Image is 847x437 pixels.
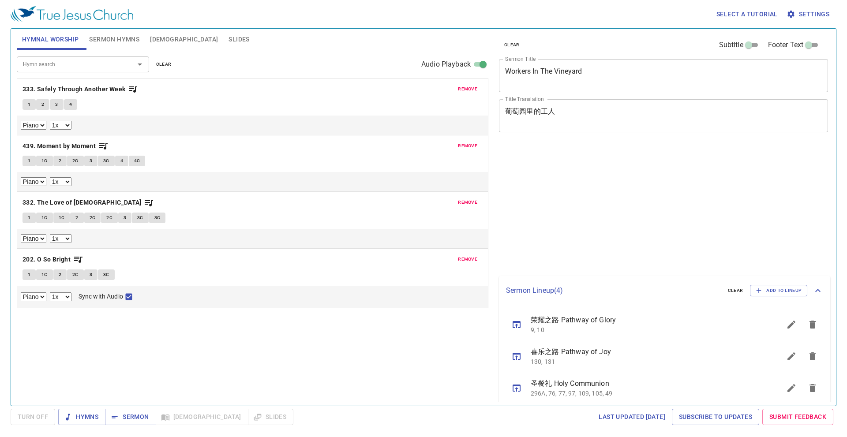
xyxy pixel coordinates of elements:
[101,213,118,223] button: 2C
[595,409,669,425] a: Last updated [DATE]
[36,269,53,280] button: 1C
[36,99,49,110] button: 2
[531,325,760,334] p: 9, 10
[453,254,483,265] button: remove
[53,269,67,280] button: 2
[458,142,477,150] span: remove
[229,34,249,45] span: Slides
[22,84,126,95] b: 333. Safely Through Another Week
[134,157,140,165] span: 4C
[72,271,79,279] span: 2C
[59,214,65,222] span: 1C
[769,411,826,422] span: Submit Feedback
[22,156,36,166] button: 1
[41,271,48,279] span: 1C
[134,58,146,71] button: Open
[72,157,79,165] span: 2C
[69,101,72,108] span: 4
[64,99,77,110] button: 4
[713,6,781,22] button: Select a tutorial
[36,156,53,166] button: 1C
[679,411,752,422] span: Subscribe to Updates
[50,234,71,243] select: Playback Rate
[458,85,477,93] span: remove
[719,40,743,50] span: Subtitle
[70,213,83,223] button: 2
[53,213,70,223] button: 1C
[90,271,92,279] span: 3
[22,197,142,208] b: 332. The Love of [DEMOGRAPHIC_DATA]
[156,60,172,68] span: clear
[531,378,760,389] span: 圣餐礼 Holy Communion
[22,141,109,152] button: 439. Moment by Moment
[41,101,44,108] span: 2
[21,292,46,301] select: Select Track
[98,156,115,166] button: 3C
[762,409,833,425] a: Submit Feedback
[22,213,36,223] button: 1
[84,213,101,223] button: 2C
[756,287,802,295] span: Add to Lineup
[531,315,760,325] span: 荣耀之路 Pathway of Glory
[421,59,471,70] span: Audio Playback
[11,6,133,22] img: True Jesus Church
[55,101,58,108] span: 3
[67,156,84,166] button: 2C
[22,84,138,95] button: 333. Safely Through Another Week
[151,59,177,70] button: clear
[59,157,61,165] span: 2
[28,157,30,165] span: 1
[118,213,131,223] button: 3
[723,285,749,296] button: clear
[50,177,71,186] select: Playback Rate
[506,285,721,296] p: Sermon Lineup ( 4 )
[505,67,822,84] textarea: Workers In The Vineyard
[505,107,822,124] textarea: 葡萄园里的工人
[84,156,97,166] button: 3
[90,157,92,165] span: 3
[531,389,760,398] p: 296A, 76, 77, 97, 109, 105, 49
[728,287,743,295] span: clear
[154,214,161,222] span: 3C
[75,214,78,222] span: 2
[21,234,46,243] select: Select Track
[22,197,154,208] button: 332. The Love of [DEMOGRAPHIC_DATA]
[499,276,830,305] div: Sermon Lineup(4)clearAdd to Lineup
[137,214,143,222] span: 3C
[41,157,48,165] span: 1C
[28,214,30,222] span: 1
[36,213,53,223] button: 1C
[22,254,71,265] b: 202. O So Bright
[531,357,760,366] p: 130, 131
[453,141,483,151] button: remove
[22,254,83,265] button: 202. O So Bright
[22,34,79,45] span: Hymnal Worship
[22,99,36,110] button: 1
[785,6,833,22] button: Settings
[84,269,97,280] button: 3
[67,269,84,280] button: 2C
[716,9,778,20] span: Select a tutorial
[115,156,128,166] button: 4
[89,34,139,45] span: Sermon Hymns
[672,409,759,425] a: Subscribe to Updates
[531,347,760,357] span: 喜乐之路 Pathway of Joy
[28,271,30,279] span: 1
[65,411,98,422] span: Hymns
[453,197,483,208] button: remove
[41,214,48,222] span: 1C
[149,213,166,223] button: 3C
[53,156,67,166] button: 2
[90,214,96,222] span: 2C
[499,40,525,50] button: clear
[103,157,109,165] span: 3C
[103,271,109,279] span: 3C
[750,285,807,296] button: Add to Lineup
[79,292,123,301] span: Sync with Audio
[132,213,149,223] button: 3C
[59,271,61,279] span: 2
[50,292,71,301] select: Playback Rate
[22,141,96,152] b: 439. Moment by Moment
[21,177,46,186] select: Select Track
[105,409,156,425] button: Sermon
